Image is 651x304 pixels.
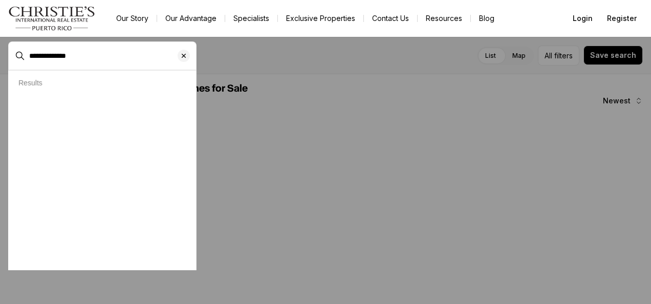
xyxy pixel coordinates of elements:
[178,42,196,70] button: Clear search input
[278,11,363,26] a: Exclusive Properties
[157,11,225,26] a: Our Advantage
[18,79,42,87] p: Results
[567,8,599,29] button: Login
[364,11,417,26] button: Contact Us
[573,14,593,23] span: Login
[471,11,503,26] a: Blog
[225,11,277,26] a: Specialists
[607,14,637,23] span: Register
[418,11,470,26] a: Resources
[108,11,157,26] a: Our Story
[601,8,643,29] button: Register
[8,6,96,31] img: logo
